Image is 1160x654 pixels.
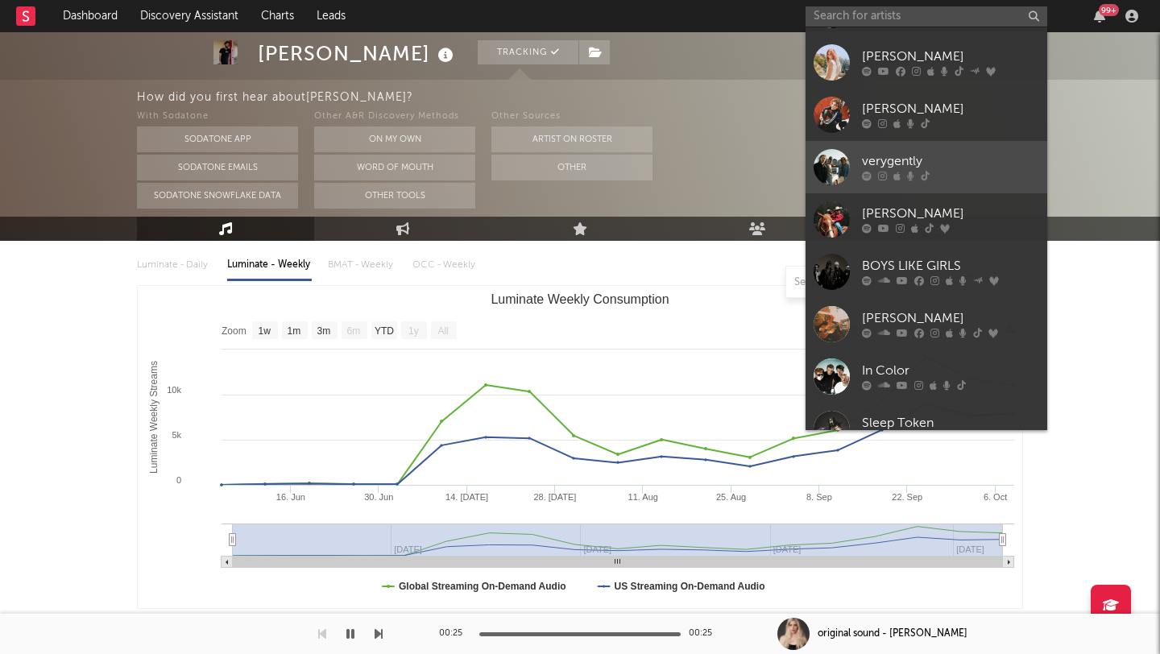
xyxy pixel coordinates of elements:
button: Sodatone Emails [137,155,298,180]
text: 6m [347,325,361,337]
text: 1y [408,325,419,337]
button: Word Of Mouth [314,155,475,180]
div: [PERSON_NAME] [862,100,1039,119]
a: BOYS LIKE GIRLS [806,246,1047,298]
a: [PERSON_NAME] [806,36,1047,89]
a: [PERSON_NAME] [806,193,1047,246]
button: Sodatone App [137,126,298,152]
text: 6. Oct [984,492,1007,502]
div: In Color [862,362,1039,381]
text: 0 [176,475,181,485]
svg: Luminate Weekly Consumption [138,286,1022,608]
div: [PERSON_NAME] [258,40,458,67]
div: How did you first hear about [PERSON_NAME] ? [137,88,1160,107]
input: Search by song name or URL [786,276,956,289]
div: With Sodatone [137,107,298,126]
button: On My Own [314,126,475,152]
div: [PERSON_NAME] [862,48,1039,67]
div: Sleep Token [862,414,1039,433]
text: Global Streaming On-Demand Audio [399,581,566,592]
text: US Streaming On-Demand Audio [615,581,765,592]
text: 25. Aug [716,492,746,502]
text: 1m [288,325,301,337]
a: In Color [806,350,1047,403]
text: All [437,325,448,337]
button: Artist on Roster [491,126,652,152]
button: Other Tools [314,183,475,209]
text: Luminate Weekly Consumption [491,292,669,306]
text: YTD [375,325,394,337]
button: Other [491,155,652,180]
div: BOYS LIKE GIRLS [862,257,1039,276]
div: 00:25 [439,624,471,644]
text: Luminate Weekly Streams [148,361,159,474]
button: Sodatone Snowflake Data [137,183,298,209]
text: 1w [259,325,271,337]
div: [PERSON_NAME] [862,205,1039,224]
a: [PERSON_NAME] [806,89,1047,141]
text: 28. [DATE] [533,492,576,502]
a: Sleep Token [806,403,1047,455]
div: 00:25 [689,624,721,644]
text: 10k [167,385,181,395]
text: 22. Sep [892,492,922,502]
button: Tracking [478,40,578,64]
div: original sound - [PERSON_NAME] [818,627,967,641]
a: verygently [806,141,1047,193]
text: 8. Sep [806,492,832,502]
div: [PERSON_NAME] [862,309,1039,329]
text: 16. Jun [276,492,305,502]
div: Other A&R Discovery Methods [314,107,475,126]
text: 3m [317,325,331,337]
div: Other Sources [491,107,652,126]
div: Luminate - Weekly [227,251,312,279]
input: Search for artists [806,6,1047,27]
text: 11. Aug [628,492,658,502]
button: 99+ [1094,10,1105,23]
div: verygently [862,152,1039,172]
a: [PERSON_NAME] [806,298,1047,350]
text: 5k [172,430,181,440]
div: 99 + [1099,4,1119,16]
text: Zoom [222,325,246,337]
text: 14. [DATE] [445,492,488,502]
text: 30. Jun [364,492,393,502]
